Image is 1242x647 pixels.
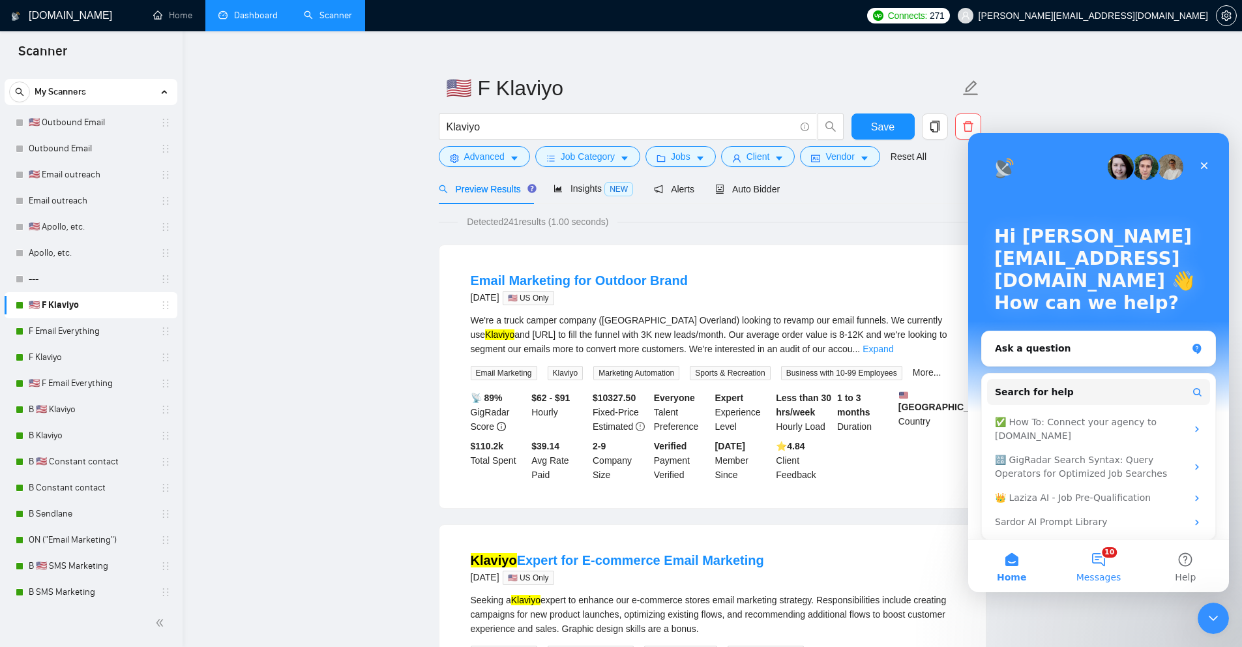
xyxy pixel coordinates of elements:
span: double-left [155,616,168,629]
input: Scanner name... [446,72,960,104]
a: 🇺🇸 Outbound Email [29,110,153,136]
img: upwork-logo.png [873,10,883,21]
b: 📡 89% [471,393,503,403]
b: Less than 30 hrs/week [776,393,831,417]
span: holder [160,274,171,284]
a: dashboardDashboard [218,10,278,21]
span: Alerts [654,184,694,194]
span: info-circle [801,123,809,131]
span: info-circle [497,422,506,431]
button: Save [851,113,915,140]
span: holder [160,352,171,363]
button: setting [1216,5,1237,26]
div: Total Spent [468,439,529,482]
b: $39.14 [531,441,559,451]
span: Klaviyo [548,366,584,380]
a: setting [1216,10,1237,21]
mark: Klaviyo [471,553,517,567]
span: search [10,87,29,97]
span: holder [160,483,171,493]
b: Everyone [654,393,695,403]
span: exclamation-circle [636,422,645,431]
span: folder [657,153,666,163]
a: searchScanner [304,10,352,21]
b: $ 110.2k [471,441,504,451]
span: caret-down [510,153,519,163]
span: Detected 241 results (1.00 seconds) [458,215,617,229]
div: [DATE] [471,569,764,585]
span: NEW [604,182,633,196]
a: --- [29,266,153,292]
span: copy [923,121,947,132]
a: Email Marketing for Outdoor Brand [471,273,688,288]
span: holder [160,170,171,180]
div: Payment Verified [651,439,713,482]
div: GigRadar Score [468,391,529,434]
span: caret-down [696,153,705,163]
div: Client Feedback [773,439,835,482]
button: delete [955,113,981,140]
span: Jobs [671,149,690,164]
button: search [9,82,30,102]
a: B 🇺🇸 Constant contact [29,449,153,475]
span: Auto Bidder [715,184,780,194]
b: $62 - $91 [531,393,570,403]
div: Duration [835,391,896,434]
span: holder [160,378,171,389]
b: 2-9 [593,441,606,451]
button: userClientcaret-down [721,146,795,167]
span: holder [160,509,171,519]
span: holder [160,561,171,571]
span: holder [160,587,171,597]
a: B SMS Marketing [29,579,153,605]
div: Seeking a expert to enhance our e-commerce stores email marketing strategy. Responsibilities incl... [471,593,954,636]
a: F Email Everything [29,318,153,344]
div: Talent Preference [651,391,713,434]
div: [DATE] [471,290,688,305]
a: 🇺🇸 Email outreach [29,162,153,188]
span: Client [747,149,770,164]
span: holder [160,457,171,467]
div: Experience Level [713,391,774,434]
span: user [732,153,741,163]
a: 🇺🇸 F Email Everything [29,370,153,397]
b: ⭐️ 4.84 [776,441,805,451]
span: robot [715,185,724,194]
span: holder [160,535,171,545]
a: 🇺🇸 Apollo, etc. [29,214,153,240]
span: holder [160,404,171,415]
span: search [818,121,843,132]
span: holder [160,430,171,441]
div: Fixed-Price [590,391,651,434]
span: 🇺🇸 US Only [503,571,554,585]
div: Member Since [713,439,774,482]
button: folderJobscaret-down [645,146,716,167]
span: Advanced [464,149,505,164]
div: Hourly Load [773,391,835,434]
span: Preview Results [439,184,533,194]
button: idcardVendorcaret-down [800,146,880,167]
div: Hourly [529,391,590,434]
span: caret-down [620,153,629,163]
span: holder [160,248,171,258]
span: Save [871,119,895,135]
span: holder [160,196,171,206]
span: notification [654,185,663,194]
a: B Constant contact [29,475,153,501]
